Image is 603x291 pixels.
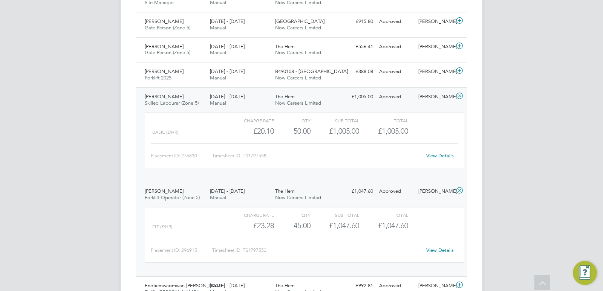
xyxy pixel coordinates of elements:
[311,125,359,137] div: £1,005.00
[145,100,199,106] span: Skilled Labourer (Zone 5)
[210,24,226,31] span: Manual
[311,116,359,125] div: Sub Total
[274,125,311,137] div: 50.00
[376,91,415,103] div: Approved
[210,194,226,201] span: Manual
[337,91,376,103] div: £1,005.00
[337,15,376,28] div: £915.80
[210,93,245,100] span: [DATE] - [DATE]
[145,194,200,201] span: Forklift Operator (Zone 5)
[275,188,295,194] span: The Hem
[376,66,415,78] div: Approved
[145,282,230,289] span: Enotiemwaomwan [PERSON_NAME]…
[275,49,321,56] span: Now Careers Limited
[210,68,245,75] span: [DATE] - [DATE]
[378,221,408,230] span: £1,047.60
[376,15,415,28] div: Approved
[415,15,455,28] div: [PERSON_NAME]
[145,49,190,56] span: Gate Person (Zone 5)
[145,75,171,81] span: Forklift 2025
[275,43,295,50] span: The Hem
[145,43,184,50] span: [PERSON_NAME]
[212,150,421,162] div: Timesheet ID: TS1797558
[337,66,376,78] div: £388.08
[151,244,212,256] div: Placement ID: 296915
[275,194,321,201] span: Now Careers Limited
[275,100,321,106] span: Now Careers Limited
[145,18,184,24] span: [PERSON_NAME]
[274,210,311,219] div: QTY
[210,49,226,56] span: Manual
[376,41,415,53] div: Approved
[145,68,184,75] span: [PERSON_NAME]
[145,188,184,194] span: [PERSON_NAME]
[415,185,455,198] div: [PERSON_NAME]
[145,93,184,100] span: [PERSON_NAME]
[210,43,245,50] span: [DATE] - [DATE]
[225,116,274,125] div: Charge rate
[210,188,245,194] span: [DATE] - [DATE]
[275,93,295,100] span: The Hem
[415,41,455,53] div: [PERSON_NAME]
[275,68,348,75] span: B490108 - [GEOGRAPHIC_DATA]
[225,219,274,232] div: £23.28
[426,152,454,159] a: View Details
[210,100,226,106] span: Manual
[225,125,274,137] div: £20.10
[415,66,455,78] div: [PERSON_NAME]
[378,126,408,136] span: £1,005.00
[337,41,376,53] div: £556.41
[311,210,359,219] div: Sub Total
[573,261,597,285] button: Engage Resource Center
[337,185,376,198] div: £1,047.60
[210,75,226,81] span: Manual
[145,24,190,31] span: Gate Person (Zone 5)
[275,24,321,31] span: Now Careers Limited
[225,210,274,219] div: Charge rate
[275,18,324,24] span: [GEOGRAPHIC_DATA]
[359,116,408,125] div: Total
[152,130,178,135] span: Basic (£/HR)
[274,219,311,232] div: 45.00
[152,224,172,229] span: FLT (£/HR)
[426,247,454,253] a: View Details
[210,282,245,289] span: [DATE] - [DATE]
[376,185,415,198] div: Approved
[359,210,408,219] div: Total
[311,219,359,232] div: £1,047.60
[274,116,311,125] div: QTY
[275,282,295,289] span: The Hem
[212,244,421,256] div: Timesheet ID: TS1797552
[151,150,212,162] div: Placement ID: 276830
[275,75,321,81] span: Now Careers Limited
[415,91,455,103] div: [PERSON_NAME]
[210,18,245,24] span: [DATE] - [DATE]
